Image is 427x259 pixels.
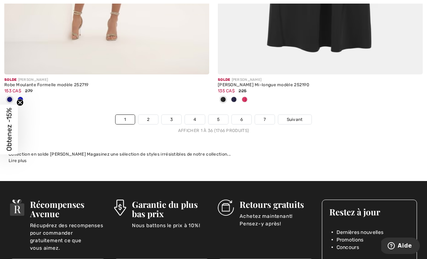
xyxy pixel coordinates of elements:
[208,115,228,124] a: 5
[278,115,311,124] a: Suivant
[15,94,26,106] div: Royal Sapphire 163
[4,77,209,83] div: [PERSON_NAME]
[218,200,234,216] img: Retours gratuits
[218,78,230,82] span: Solde
[329,207,410,216] h3: Restez à jour
[9,158,27,163] span: Lire plus
[218,88,235,93] span: 135 CA$
[218,94,229,106] div: Black
[287,116,303,123] span: Suivant
[240,200,313,209] h3: Retours gratuits
[4,88,21,93] span: 153 CA$
[25,88,33,93] span: 279
[4,83,209,88] div: Robe Moulante Formelle modèle 252719
[16,99,24,106] button: Close teaser
[132,222,209,236] p: Nous battons le prix à 10%!
[9,151,418,157] div: Collection en solde [PERSON_NAME] Magasinez une sélection de styles irrésistibles de notre collec...
[4,78,17,82] span: Solde
[218,83,423,88] div: [PERSON_NAME] Mi-longue modèle 252190
[116,115,134,124] a: 1
[381,238,420,255] iframe: Ouvre un widget dans lequel vous pouvez trouver plus d’informations
[337,236,364,244] span: Promotions
[114,200,126,216] img: Garantie du plus bas prix
[240,212,313,227] p: Achetez maintenant! Pensez-y après!
[337,229,384,236] span: Dernières nouvelles
[4,94,15,106] div: Midnight Blue
[255,115,274,124] a: 7
[229,94,239,106] div: Midnight Blue
[30,200,105,218] h3: Récompenses Avenue
[5,108,13,151] span: Obtenez -15%
[337,244,359,251] span: Concours
[138,115,158,124] a: 2
[162,115,181,124] a: 3
[132,200,209,218] h3: Garantie du plus bas prix
[239,88,246,93] span: 225
[239,94,250,106] div: Geranium
[185,115,205,124] a: 4
[218,77,423,83] div: [PERSON_NAME]
[10,200,24,216] img: Récompenses Avenue
[232,115,251,124] a: 6
[30,222,105,236] p: Récupérez des recompenses pour commander gratuitement ce que vous aimez.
